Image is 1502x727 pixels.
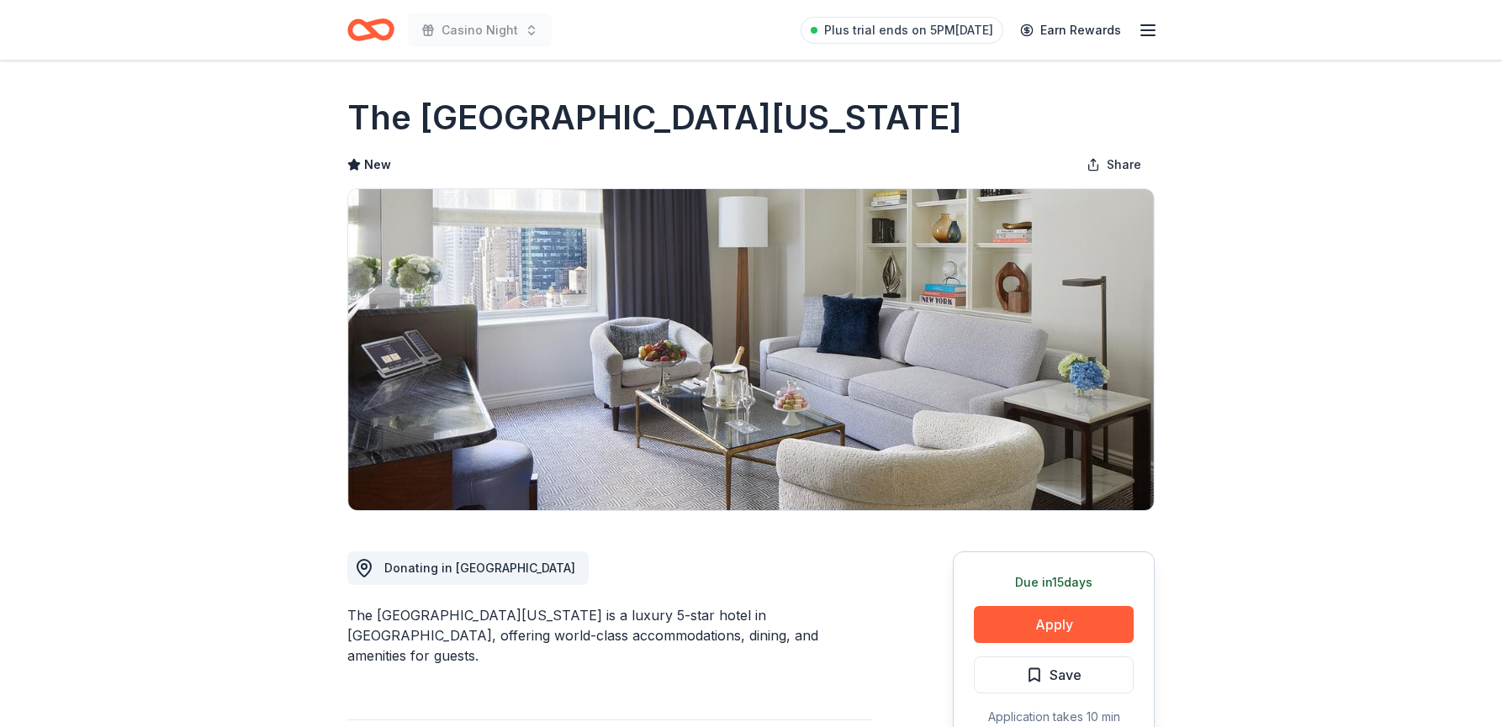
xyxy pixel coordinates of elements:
[1050,664,1082,686] span: Save
[1010,15,1131,45] a: Earn Rewards
[347,94,962,141] h1: The [GEOGRAPHIC_DATA][US_STATE]
[347,605,872,666] div: The [GEOGRAPHIC_DATA][US_STATE] is a luxury 5-star hotel in [GEOGRAPHIC_DATA], offering world-cla...
[364,155,391,175] span: New
[348,189,1154,510] img: Image for The Peninsula New York
[824,20,993,40] span: Plus trial ends on 5PM[DATE]
[974,606,1134,643] button: Apply
[974,656,1134,693] button: Save
[442,20,518,40] span: Casino Night
[1073,148,1155,182] button: Share
[974,572,1134,593] div: Due in 15 days
[974,707,1134,727] div: Application takes 10 min
[408,13,552,47] button: Casino Night
[1107,155,1141,175] span: Share
[384,561,575,575] span: Donating in [GEOGRAPHIC_DATA]
[801,17,1003,44] a: Plus trial ends on 5PM[DATE]
[347,10,394,50] a: Home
